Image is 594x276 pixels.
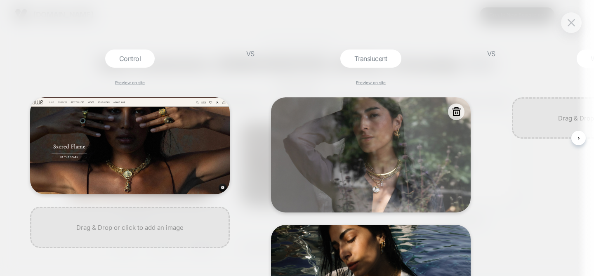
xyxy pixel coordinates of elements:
[30,97,230,194] img: generic_ba4c9961-3f86-4509-952d-d705d4be537b.png
[105,50,155,68] div: Control
[240,50,261,276] div: VS
[481,50,502,276] div: VS
[271,97,471,212] img: generic_62cb2b58-0e8a-4b9f-83e2-0e906cfb6e58.jpeg
[356,80,386,85] a: Preview on site
[340,50,401,68] div: Translucent
[568,19,575,26] img: close
[115,80,145,85] a: Preview on site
